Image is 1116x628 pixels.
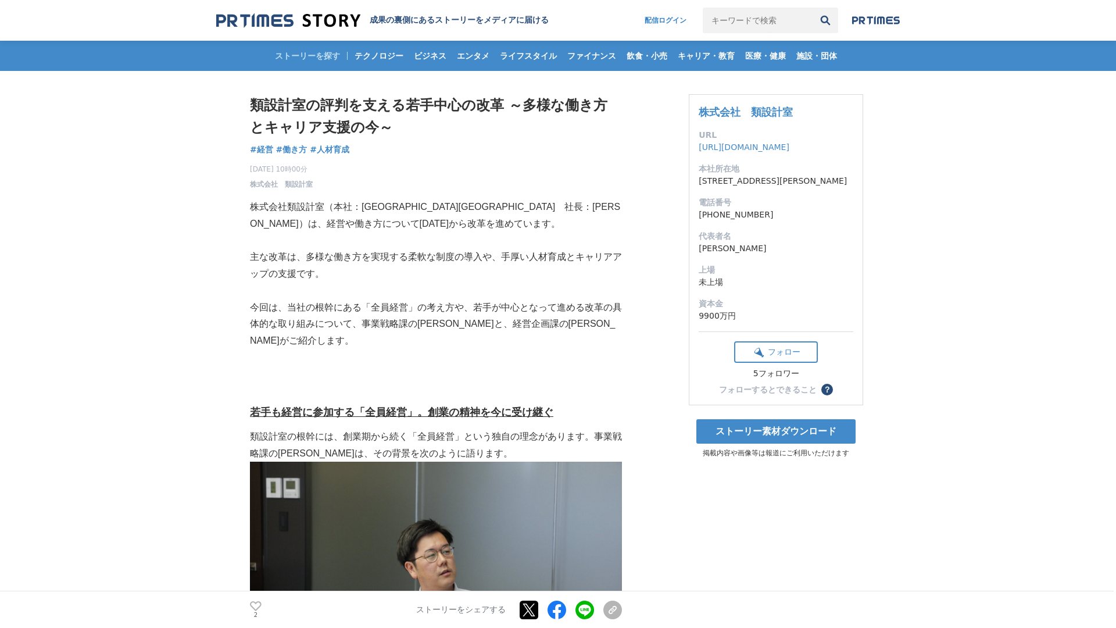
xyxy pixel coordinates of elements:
[699,175,853,187] dd: [STREET_ADDRESS][PERSON_NAME]
[699,242,853,255] dd: [PERSON_NAME]
[250,612,262,618] p: 2
[699,276,853,288] dd: 未上場
[699,230,853,242] dt: 代表者名
[350,51,408,61] span: テクノロジー
[370,15,549,26] h2: 成果の裏側にあるストーリーをメディアに届ける
[703,8,813,33] input: キーワードで検索
[792,51,842,61] span: 施設・団体
[823,386,831,394] span: ？
[409,51,451,61] span: ビジネス
[821,384,833,395] button: ？
[250,144,273,156] a: #経営
[734,369,818,379] div: 5フォロワー
[719,386,817,394] div: フォローするとできること
[310,144,349,155] span: #人材育成
[250,249,622,283] p: 主な改革は、多様な働き方を実現する柔軟な制度の導入や、手厚い人材育成とキャリアアップの支援です。
[622,41,672,71] a: 飲食・小売
[689,448,863,458] p: 掲載内容や画像等は報道にご利用いただけます
[409,41,451,71] a: ビジネス
[276,144,307,155] span: #働き方
[699,163,853,175] dt: 本社所在地
[563,41,621,71] a: ファイナンス
[452,41,494,71] a: エンタメ
[699,142,789,152] a: [URL][DOMAIN_NAME]
[250,429,622,462] p: 類設計室の根幹には、創業期から続く「全員経営」という独自の理念があります。事業戦略課の[PERSON_NAME]は、その背景を次のように語ります。
[250,164,313,174] span: [DATE] 10時00分
[852,16,900,25] img: prtimes
[416,605,506,615] p: ストーリーをシェアする
[699,310,853,322] dd: 9900万円
[813,8,838,33] button: 検索
[622,51,672,61] span: 飲食・小売
[741,51,791,61] span: 医療・健康
[673,51,739,61] span: キャリア・教育
[699,209,853,221] dd: [PHONE_NUMBER]
[741,41,791,71] a: 医療・健康
[350,41,408,71] a: テクノロジー
[563,51,621,61] span: ファイナンス
[633,8,698,33] a: 配信ログイン
[699,106,793,118] a: 株式会社 類設計室
[250,94,622,139] h1: 類設計室の評判を支える若手中心の改革 ～多様な働き方とキャリア支援の今～
[495,41,561,71] a: ライフスタイル
[310,144,349,156] a: #人材育成
[673,41,739,71] a: キャリア・教育
[250,199,622,233] p: 株式会社類設計室（本社：[GEOGRAPHIC_DATA][GEOGRAPHIC_DATA] 社長：[PERSON_NAME]）は、経営や働き方について[DATE]から改革を進めています。
[276,144,307,156] a: #働き方
[250,299,622,349] p: 今回は、当社の根幹にある「全員経営」の考え方や、若手が中心となって進める改革の具体的な取り組みについて、事業戦略課の[PERSON_NAME]と、経営企画課の[PERSON_NAME]がご紹介します。
[696,419,856,444] a: ストーリー素材ダウンロード
[699,197,853,209] dt: 電話番号
[216,13,360,28] img: 成果の裏側にあるストーリーをメディアに届ける
[792,41,842,71] a: 施設・団体
[699,129,853,141] dt: URL
[250,179,313,190] a: 株式会社 類設計室
[699,264,853,276] dt: 上場
[250,406,553,418] u: 若手も経営に参加する「全員経営」。創業の精神を今に受け継ぐ
[250,144,273,155] span: #経営
[734,341,818,363] button: フォロー
[495,51,561,61] span: ライフスタイル
[699,298,853,310] dt: 資本金
[216,13,549,28] a: 成果の裏側にあるストーリーをメディアに届ける 成果の裏側にあるストーリーをメディアに届ける
[452,51,494,61] span: エンタメ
